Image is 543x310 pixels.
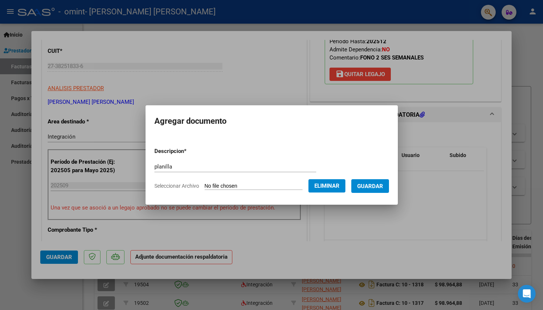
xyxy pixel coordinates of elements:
span: Seleccionar Archivo [154,183,199,189]
div: Open Intercom Messenger [518,285,536,303]
p: Descripcion [154,147,225,156]
button: Eliminar [308,179,345,193]
span: Guardar [357,183,383,190]
span: Eliminar [314,183,339,189]
h2: Agregar documento [154,114,389,128]
button: Guardar [351,179,389,193]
